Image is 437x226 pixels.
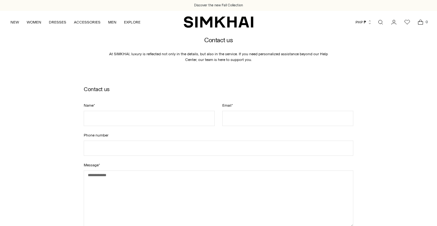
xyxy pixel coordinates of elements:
label: Name [84,103,215,108]
a: Open search modal [374,16,387,29]
a: Discover the new Fall Collection [194,3,243,8]
label: Phone number [84,132,353,138]
h2: Contact us [108,37,329,43]
p: At SIMKHAI, luxury is reflected not only in the details, but also in the service. If you need per... [108,51,329,80]
a: Open cart modal [414,16,427,29]
a: EXPLORE [124,15,140,29]
span: 0 [424,19,429,25]
a: WOMEN [27,15,41,29]
h2: Contact us [84,86,353,92]
a: Go to the account page [388,16,400,29]
a: SIMKHAI [184,16,253,28]
label: Message [84,162,353,168]
a: ACCESSORIES [74,15,101,29]
a: Wishlist [401,16,414,29]
button: PHP ₱ [355,15,372,29]
a: MEN [108,15,116,29]
label: Email [222,103,353,108]
a: NEW [10,15,19,29]
a: DRESSES [49,15,66,29]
